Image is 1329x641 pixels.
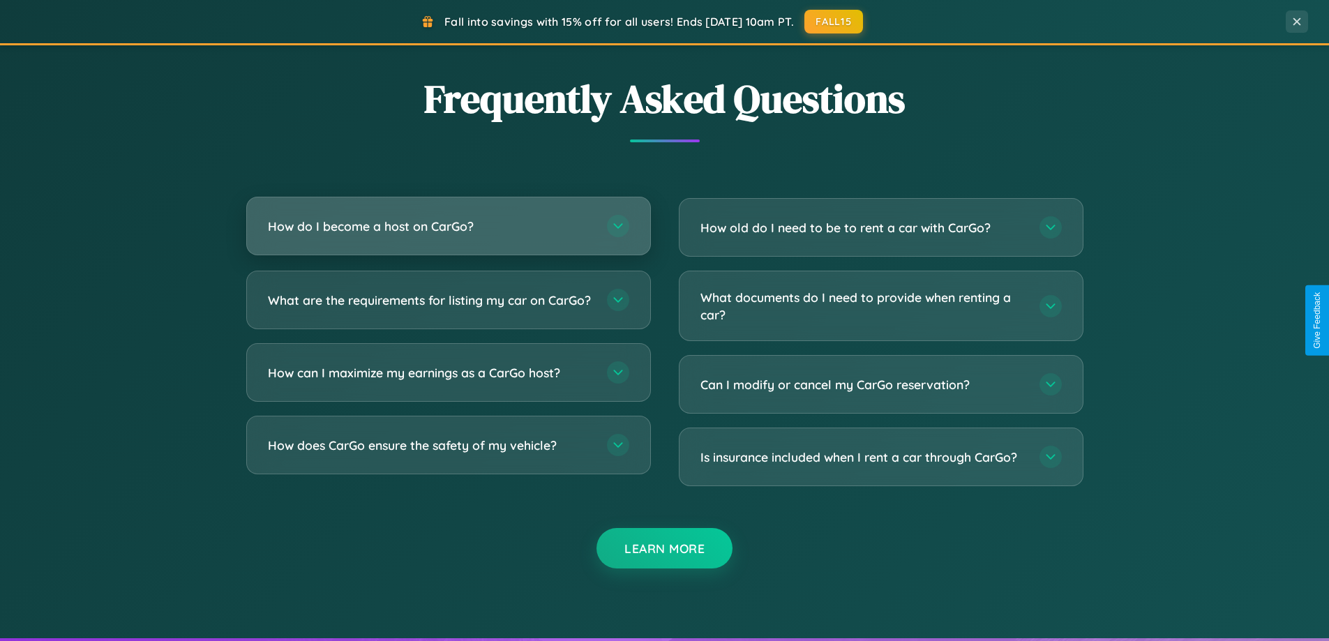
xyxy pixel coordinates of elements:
[700,376,1026,393] h3: Can I modify or cancel my CarGo reservation?
[444,15,794,29] span: Fall into savings with 15% off for all users! Ends [DATE] 10am PT.
[1312,292,1322,349] div: Give Feedback
[268,364,593,382] h3: How can I maximize my earnings as a CarGo host?
[700,219,1026,236] h3: How old do I need to be to rent a car with CarGo?
[804,10,863,33] button: FALL15
[268,292,593,309] h3: What are the requirements for listing my car on CarGo?
[596,528,733,568] button: Learn More
[700,448,1026,466] h3: Is insurance included when I rent a car through CarGo?
[268,437,593,454] h3: How does CarGo ensure the safety of my vehicle?
[700,289,1026,323] h3: What documents do I need to provide when renting a car?
[268,218,593,235] h3: How do I become a host on CarGo?
[246,72,1083,126] h2: Frequently Asked Questions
